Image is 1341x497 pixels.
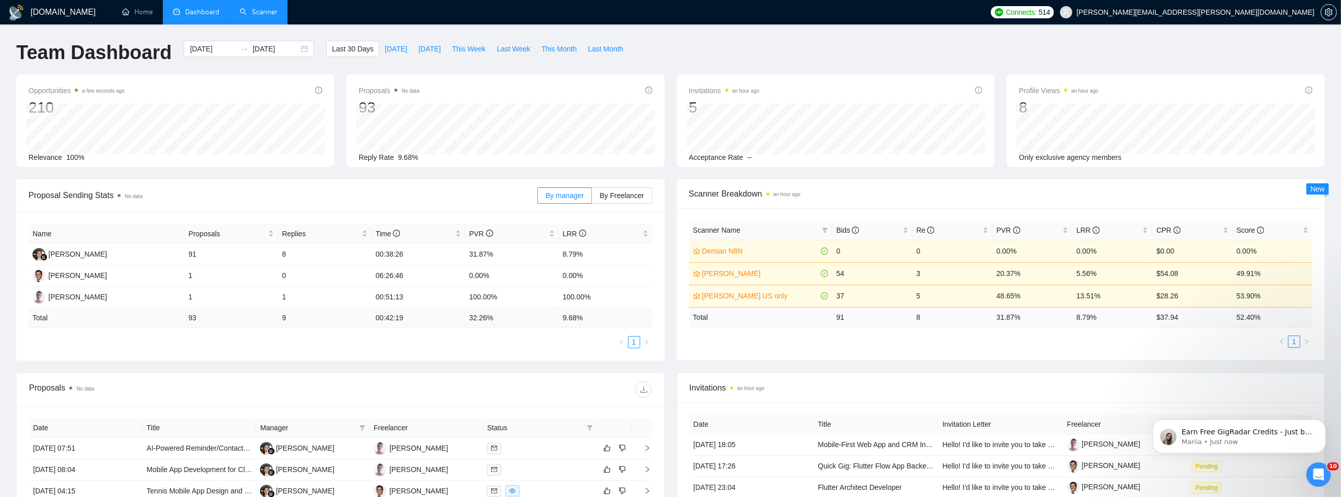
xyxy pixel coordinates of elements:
[689,307,833,327] td: Total
[1063,9,1070,16] span: user
[636,381,652,398] button: download
[747,153,752,161] span: --
[643,339,649,345] span: right
[1063,415,1188,434] th: Freelancer
[689,153,744,161] span: Acceptance Rate
[1067,481,1080,494] img: c1RH_U4nHFnBs8jh2VDHIqJZjhJel7hdvMjEHaqH70Y3x7DkIqxi30nD-KlGzVETiO
[814,434,938,456] td: Mobile-First Web App and CRM Integration Developer for Youth-Focused Startup
[690,434,814,456] td: [DATE] 18:05
[147,465,373,474] a: Mobile App Development for Clothing Brands in [GEOGRAPHIC_DATA]
[689,98,759,117] div: 5
[389,464,448,475] div: [PERSON_NAME]
[491,466,497,473] span: mail
[601,463,613,476] button: like
[359,425,365,431] span: filter
[16,41,172,65] h1: Team Dashboard
[1306,462,1331,487] iframe: Intercom live chat
[48,270,107,281] div: [PERSON_NAME]
[1006,7,1037,18] span: Connects:
[689,187,1313,200] span: Scanner Breakdown
[822,227,828,233] span: filter
[690,415,814,434] th: Date
[629,337,640,348] a: 1
[992,240,1072,262] td: 0.00%
[1137,398,1341,470] iframe: Intercom notifications message
[601,485,613,497] button: like
[389,485,448,496] div: [PERSON_NAME]
[1093,227,1100,234] span: info-circle
[374,444,448,452] a: DI[PERSON_NAME]
[559,287,652,308] td: 100.00%
[1067,461,1140,470] a: [PERSON_NAME]
[372,308,465,328] td: 00:42:19
[497,43,530,54] span: Last Week
[619,465,626,474] span: dislike
[385,43,407,54] span: [DATE]
[582,41,629,57] button: Last Month
[1327,462,1339,471] span: 10
[252,43,299,54] input: End date
[636,385,651,394] span: download
[469,230,493,238] span: PVR
[693,270,700,277] span: crown
[604,465,611,474] span: like
[256,418,369,438] th: Manager
[278,308,372,328] td: 9
[1279,339,1285,345] span: left
[820,223,830,238] span: filter
[1067,438,1080,451] img: c1_-mYsNgRg1ytQgsXabgwz7CyIaBDRcVKDHrHNW2wIBLTfibPZx77xwURjtG8s-wz
[260,444,334,452] a: LA[PERSON_NAME]
[1152,307,1232,327] td: $ 37.94
[1013,227,1020,234] span: info-circle
[693,226,740,234] span: Scanner Name
[509,488,516,494] span: eye
[1300,336,1313,348] button: right
[1276,336,1288,348] li: Previous Page
[188,228,266,239] span: Proposals
[693,292,700,299] span: crown
[372,287,465,308] td: 00:51:13
[372,265,465,287] td: 06:26:46
[1152,285,1232,307] td: $28.26
[315,87,322,94] span: info-circle
[147,444,305,452] a: AI-Powered Reminder/Contacts App Development
[601,442,613,454] button: like
[33,292,107,300] a: DI[PERSON_NAME]
[912,285,992,307] td: 5
[832,307,912,327] td: 91
[185,8,219,16] span: Dashboard
[636,445,651,452] span: right
[912,307,992,327] td: 8
[814,415,938,434] th: Title
[357,420,367,435] span: filter
[588,43,623,54] span: Last Month
[260,442,273,455] img: LA
[184,287,278,308] td: 1
[33,269,45,282] img: HK
[1233,285,1313,307] td: 53.90%
[996,226,1020,234] span: PVR
[975,87,982,94] span: info-circle
[1174,227,1181,234] span: info-circle
[1303,339,1309,345] span: right
[818,462,1131,470] a: Quick Gig: Flutter Flow App Backend/Function for Listings, Image Uploads, In-App Chat + Reviews.
[702,290,819,301] a: [PERSON_NAME] US only
[413,41,446,57] button: [DATE]
[190,43,236,54] input: Start date
[278,224,372,244] th: Replies
[1191,482,1222,493] span: Pending
[240,45,248,53] span: swap-right
[836,226,859,234] span: Bids
[33,291,45,303] img: DI
[402,88,419,94] span: No data
[1237,226,1264,234] span: Score
[240,8,277,16] a: searchScanner
[359,85,419,97] span: Proposals
[465,287,559,308] td: 100.00%
[636,487,651,494] span: right
[832,285,912,307] td: 37
[276,485,334,496] div: [PERSON_NAME]
[927,227,934,234] span: info-circle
